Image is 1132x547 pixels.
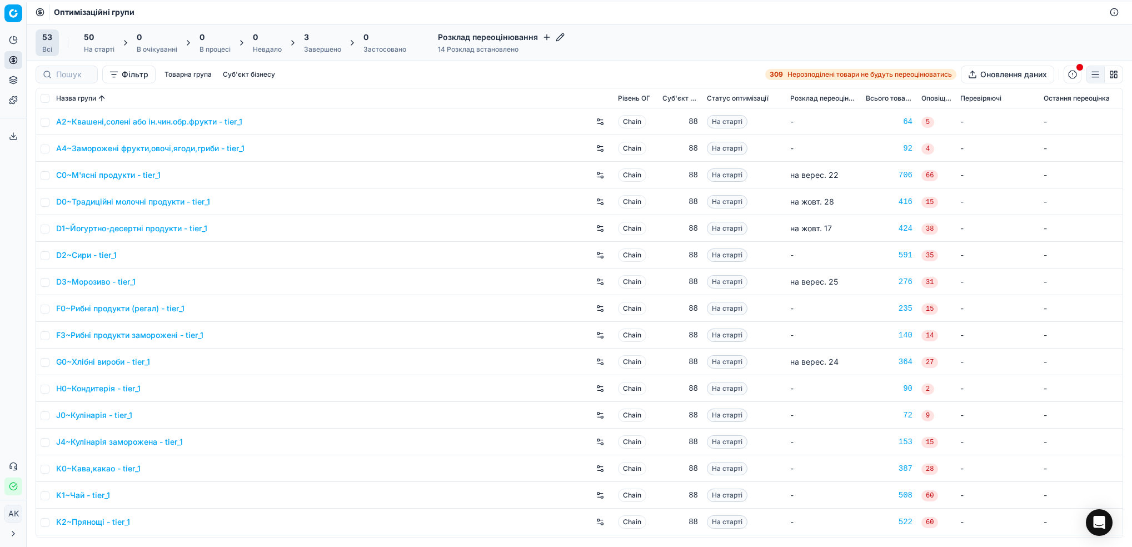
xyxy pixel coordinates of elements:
td: - [1039,482,1123,509]
a: A4~Заморожені фрукти,овочі,ягоди,гриби - tier_1 [56,143,245,154]
span: На старті [707,115,747,128]
a: 364 [866,356,912,367]
span: Оптимізаційні групи [54,7,134,18]
span: Оповіщення [921,94,951,103]
div: 88 [662,490,698,501]
a: D3~Морозиво - tier_1 [56,276,136,287]
button: AK [4,505,22,523]
button: Суб'єкт бізнесу [218,68,280,81]
a: 309Нерозподілені товари не будуть переоцінюватись [765,69,956,80]
td: - [956,242,1039,268]
a: 706 [866,170,912,181]
span: На старті [707,168,747,182]
td: - [956,402,1039,429]
span: Chain [618,168,646,182]
div: 424 [866,223,912,234]
div: 88 [662,356,698,367]
td: - [956,188,1039,215]
span: На старті [707,302,747,315]
div: На старті [84,45,114,54]
span: Chain [618,515,646,529]
td: - [786,322,861,349]
td: - [1039,135,1123,162]
span: Chain [618,409,646,422]
span: 0 [253,32,258,43]
div: Невдало [253,45,282,54]
span: 3 [304,32,309,43]
a: C0~М'ясні продукти - tier_1 [56,170,161,181]
a: 90 [866,383,912,394]
span: Суб'єкт бізнесу [662,94,698,103]
span: На старті [707,329,747,342]
button: Оновлення даних [961,66,1054,83]
td: - [1039,108,1123,135]
span: Перевіряючі [960,94,1001,103]
td: - [956,215,1039,242]
a: 64 [866,116,912,127]
div: 88 [662,143,698,154]
span: на верес. 24 [790,357,839,366]
span: На старті [707,355,747,369]
span: 4 [921,143,934,155]
td: - [1039,162,1123,188]
span: Chain [618,302,646,315]
span: На старті [707,142,747,155]
a: F3~Рибні продукти заморожені - tier_1 [56,330,203,341]
td: - [1039,322,1123,349]
span: на верес. 25 [790,277,838,286]
button: Фільтр [102,66,156,83]
td: - [786,375,861,402]
td: - [956,268,1039,295]
span: Chain [618,275,646,289]
span: На старті [707,382,747,395]
span: Chain [618,195,646,208]
a: F0~Рибні продукти (регал) - tier_1 [56,303,184,314]
span: 15 [921,304,938,315]
div: Завершено [304,45,341,54]
span: На старті [707,409,747,422]
a: 416 [866,196,912,207]
td: - [956,375,1039,402]
div: 88 [662,410,698,421]
nav: breadcrumb [54,7,134,18]
div: 276 [866,276,912,287]
td: - [1039,215,1123,242]
div: В процесі [200,45,231,54]
a: 153 [866,436,912,447]
a: 235 [866,303,912,314]
td: - [1039,242,1123,268]
button: Sorted by Назва групи ascending [96,93,107,104]
a: 92 [866,143,912,154]
div: 88 [662,250,698,261]
td: - [956,429,1039,455]
a: J4~Кулінарія заморожена - tier_1 [56,436,183,447]
span: 2 [921,384,934,395]
span: На старті [707,462,747,475]
span: 38 [921,223,938,235]
div: 88 [662,383,698,394]
td: - [786,429,861,455]
div: Застосовано [363,45,406,54]
span: 53 [42,32,52,43]
a: 522 [866,516,912,528]
div: 591 [866,250,912,261]
td: - [956,322,1039,349]
td: - [956,162,1039,188]
span: 0 [200,32,205,43]
td: - [786,482,861,509]
td: - [786,295,861,322]
td: - [786,455,861,482]
div: В очікуванні [137,45,177,54]
input: Пошук [56,69,91,80]
span: Chain [618,355,646,369]
span: 27 [921,357,938,368]
a: 72 [866,410,912,421]
a: K2~Прянощі - tier_1 [56,516,130,528]
td: - [1039,455,1123,482]
span: Рівень OГ [618,94,650,103]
